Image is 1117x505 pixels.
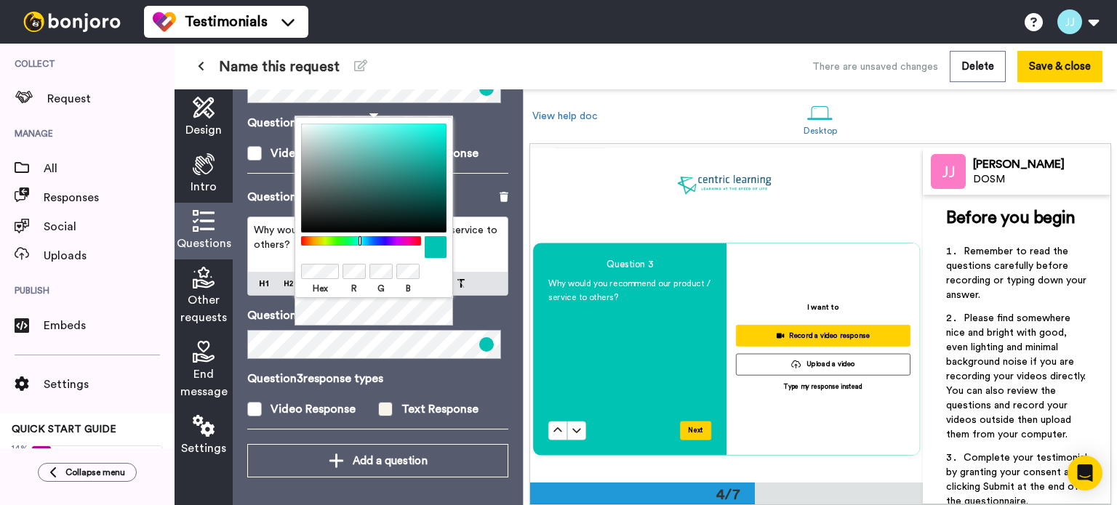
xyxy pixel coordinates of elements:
[532,111,598,121] a: View help doc
[44,218,175,235] span: Social
[185,12,268,32] span: Testimonials
[950,51,1006,82] button: Delete
[946,209,1075,227] span: Before you begin
[180,365,228,400] span: End message
[254,225,500,250] span: Why would you recommend our product / service to others?
[191,178,217,195] span: Intro
[38,463,137,482] button: Collapse menu
[973,158,1110,171] div: [PERSON_NAME]
[743,329,902,342] div: Record a video response
[271,145,356,162] div: Video Response
[247,307,508,324] p: Question box color
[185,121,222,139] span: Design
[693,485,763,505] div: 4/7
[812,60,938,74] div: There are unsaved changes
[260,278,268,289] img: heading-one-block.svg
[548,258,711,271] h4: Question 3
[44,160,175,177] span: All
[177,235,231,252] span: Questions
[284,278,293,289] img: heading-two-block.svg
[180,291,227,326] span: Other requests
[44,189,175,206] span: Responses
[931,154,966,189] img: Profile Image
[736,354,910,376] button: Upload a video
[369,282,393,295] label: G
[153,10,176,33] img: tm-color.svg
[946,246,1089,300] span: Remember to read the questions carefully before recording or typing down your answer.
[401,400,479,418] div: Text Response
[807,302,839,313] p: I want to
[1068,456,1102,490] div: Open Intercom Messenger
[271,400,356,418] div: Video Response
[247,444,508,477] button: Add a question
[1017,51,1102,82] button: Save & close
[219,57,340,77] span: Name this request
[343,282,366,295] label: R
[44,376,175,393] span: Settings
[12,424,116,435] span: QUICK START GUIDE
[301,282,339,295] label: Hex
[17,12,127,32] img: bj-logo-header-white.svg
[401,145,479,162] div: Text Response
[670,171,783,195] img: 27ca63f2-be3b-452c-a603-83f2e8fbea2c
[12,443,28,454] span: 14%
[457,279,465,288] img: clear-format.svg
[259,452,497,469] div: Add a question
[65,466,125,478] span: Collapse menu
[44,317,175,334] span: Embeds
[973,174,1110,186] div: DOSM
[736,325,910,347] button: Record a video response
[247,114,508,132] p: Question 2 response types
[247,188,303,206] p: Question 3
[680,421,711,440] button: Next
[796,93,845,143] a: Desktop
[804,126,838,136] div: Desktop
[946,313,1089,440] span: Please find somewhere nice and bright with good, even lighting and minimal background noise if yo...
[181,440,226,457] span: Settings
[548,280,713,302] span: Why would you recommend our product / service to others?
[44,247,175,264] span: Uploads
[247,370,508,387] p: Question 3 response types
[47,90,175,108] span: Request
[396,282,420,295] label: B
[784,382,863,392] p: Type my response instead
